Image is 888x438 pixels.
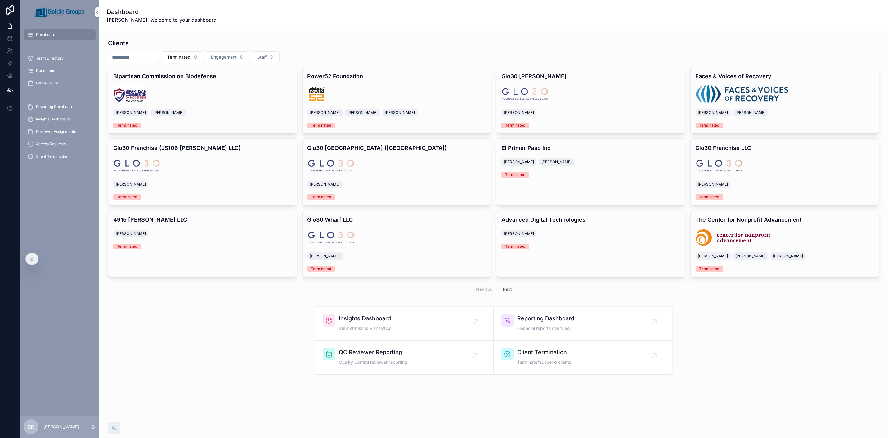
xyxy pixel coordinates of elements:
[24,126,96,137] a: Reviewer Assignments
[696,215,874,224] h4: The Center for Nonprofit Advancement
[24,29,96,40] a: Dashboard
[499,284,516,294] button: Next
[108,138,297,205] a: Glo30 Franchise (JS106 [PERSON_NAME] LLC)Glo30.png[PERSON_NAME]Terminated
[310,182,340,187] span: [PERSON_NAME]
[517,314,574,323] span: Reporting Dashboard
[36,142,66,147] span: Access Requests
[690,67,880,133] a: Faces & Voices of Recoverylogo.png[PERSON_NAME][PERSON_NAME]Terminated
[698,110,728,115] span: [PERSON_NAME]
[107,7,217,16] h1: Dashboard
[117,244,137,249] div: Terminated
[117,194,137,200] div: Terminated
[116,110,146,115] span: [PERSON_NAME]
[24,101,96,112] a: Reporting Dashboard
[257,54,267,60] span: Staff
[24,65,96,76] a: Documents
[108,39,129,47] h1: Clients
[36,104,73,109] span: Reporting Dashboard
[501,72,680,80] h4: Glo30 [PERSON_NAME]
[24,78,96,89] a: Office Hours
[504,231,534,236] span: [PERSON_NAME]
[307,72,486,80] h4: Power52 Foundation
[307,85,326,103] img: logo.png
[113,144,292,152] h4: Glo30 Franchise (JS106 [PERSON_NAME] LLC)
[302,138,491,205] a: Glo30 [GEOGRAPHIC_DATA] ([GEOGRAPHIC_DATA])Glo30.png[PERSON_NAME]Terminated
[699,194,720,200] div: Terminated
[311,123,331,128] div: Terminated
[116,231,146,236] span: [PERSON_NAME]
[736,254,766,259] span: [PERSON_NAME]
[690,138,880,205] a: Glo30 Franchise LLCGlo30.png[PERSON_NAME]Terminated
[36,154,68,159] span: Client Termination
[339,325,391,332] span: View statistics & analytics
[307,157,355,174] img: Glo30.png
[302,210,491,277] a: Glo30 Wharf LLCGlo30.png[PERSON_NAME]Terminated
[162,51,203,63] button: Select Button
[505,172,525,178] div: Terminated
[501,215,680,224] h4: Advanced Digital Technologies
[517,348,572,357] span: Client Termination
[35,7,84,17] img: App logo
[339,314,391,323] span: Insights Dashboard
[311,266,331,272] div: Terminated
[690,210,880,277] a: The Center for Nonprofit Advancementcenternonprofit-logo.png[PERSON_NAME][PERSON_NAME][PERSON_NAM...
[696,229,771,246] img: centernonprofit-logo.png
[504,110,534,115] span: [PERSON_NAME]
[315,341,494,374] a: QC Reviewer ReportingQuality Control reviewer reporting
[24,151,96,162] a: Client Termination
[252,51,280,63] button: Select Button
[20,25,99,170] div: scrollable content
[311,194,331,200] div: Terminated
[348,110,378,115] span: [PERSON_NAME]
[36,56,64,61] span: Team Directory
[699,266,720,272] div: Terminated
[696,72,874,80] h4: Faces & Voices of Recovery
[496,210,685,277] a: Advanced Digital Technologies[PERSON_NAME]Terminated
[310,254,340,259] span: [PERSON_NAME]
[494,307,672,341] a: Reporting DashboardFinancial reports overview
[496,138,685,205] a: El Primer Paso Inc[PERSON_NAME][PERSON_NAME]Terminated
[211,54,237,60] span: Engagement
[541,160,572,165] span: [PERSON_NAME]
[113,85,147,103] img: logo.jpg
[517,359,572,365] span: Terminate/Suspend clients.
[108,67,297,133] a: Bipartisan Commission on Biodefenselogo.jpg[PERSON_NAME][PERSON_NAME]Terminated
[315,307,494,341] a: Insights DashboardView statistics & analytics
[113,215,292,224] h4: 4915 [PERSON_NAME] LLC
[36,81,58,86] span: Office Hours
[307,229,355,246] img: Glo30.png
[28,423,34,431] span: SK
[108,210,297,277] a: 4915 [PERSON_NAME] LLC[PERSON_NAME]Terminated
[43,424,79,430] p: [PERSON_NAME]
[339,348,407,357] span: QC Reviewer Reporting
[736,110,766,115] span: [PERSON_NAME]
[385,110,415,115] span: [PERSON_NAME]
[117,123,137,128] div: Terminated
[339,359,407,365] span: Quality Control reviewer reporting
[699,123,720,128] div: Terminated
[24,114,96,125] a: Insights Dashboard
[36,117,70,122] span: Insights Dashboard
[167,54,191,60] span: Terminated
[505,244,525,249] div: Terminated
[698,182,728,187] span: [PERSON_NAME]
[36,129,76,134] span: Reviewer Assignments
[206,51,249,63] button: Select Button
[113,72,292,80] h4: Bipartisan Commission on Biodefense
[698,254,728,259] span: [PERSON_NAME]
[116,182,146,187] span: [PERSON_NAME]
[501,85,549,103] img: Glo30.png
[696,157,743,174] img: Glo30.png
[307,144,486,152] h4: Glo30 [GEOGRAPHIC_DATA] ([GEOGRAPHIC_DATA])
[696,144,874,152] h4: Glo30 Franchise LLC
[307,215,486,224] h4: Glo30 Wharf LLC
[36,68,56,73] span: Documents
[302,67,491,133] a: Power52 Foundationlogo.png[PERSON_NAME][PERSON_NAME][PERSON_NAME]Terminated
[113,157,160,174] img: Glo30.png
[501,144,680,152] h4: El Primer Paso Inc
[107,16,217,24] span: [PERSON_NAME], welcome to your dashboard
[505,123,525,128] div: Terminated
[310,110,340,115] span: [PERSON_NAME]
[24,138,96,150] a: Access Requests
[24,53,96,64] a: Team Directory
